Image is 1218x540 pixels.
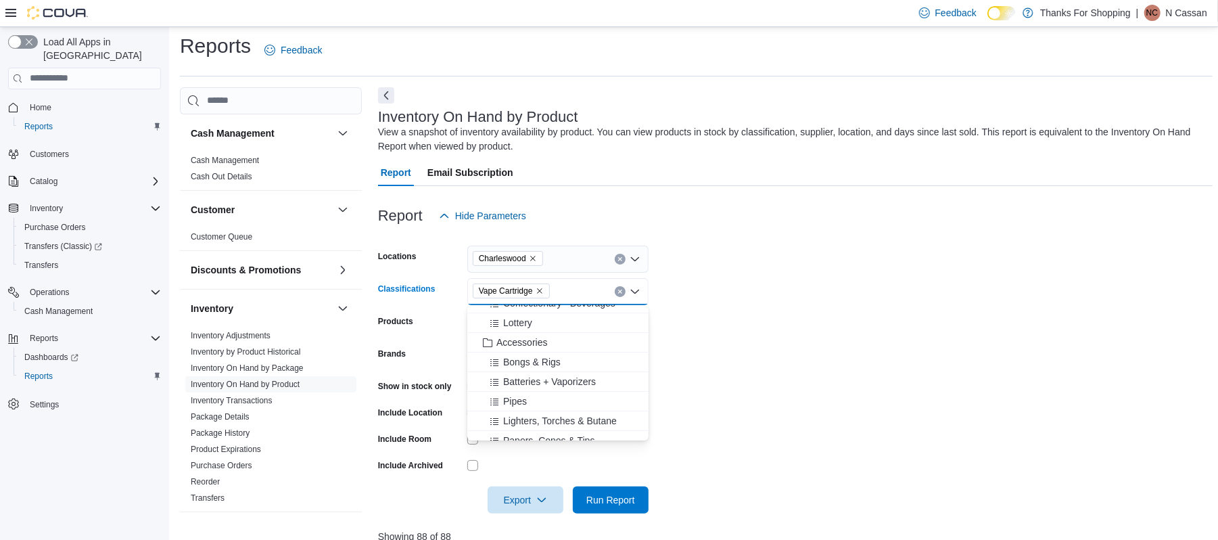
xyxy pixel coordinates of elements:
[427,159,513,186] span: Email Subscription
[24,99,57,116] a: Home
[378,284,436,294] label: Classifications
[14,218,166,237] button: Purchase Orders
[378,348,406,359] label: Brands
[191,127,275,140] h3: Cash Management
[488,487,563,514] button: Export
[24,121,53,132] span: Reports
[1146,5,1158,21] span: NC
[467,392,649,411] button: Pipes
[191,379,300,390] span: Inventory On Hand by Product
[38,35,161,62] span: Load All Apps in [GEOGRAPHIC_DATA]
[3,144,166,164] button: Customers
[24,284,161,300] span: Operations
[467,431,649,451] button: Papers, Cones & Tips
[19,257,64,273] a: Transfers
[191,412,250,422] a: Package Details
[191,330,271,341] span: Inventory Adjustments
[24,200,161,217] span: Inventory
[473,284,550,298] span: Vape Cartridge
[1166,5,1207,21] p: N Cassan
[191,476,220,487] span: Reorder
[24,330,64,346] button: Reports
[19,118,58,135] a: Reports
[191,428,250,438] a: Package History
[281,43,322,57] span: Feedback
[30,102,51,113] span: Home
[191,302,332,315] button: Inventory
[19,219,91,235] a: Purchase Orders
[24,146,74,162] a: Customers
[24,145,161,162] span: Customers
[19,219,161,235] span: Purchase Orders
[1144,5,1161,21] div: N Cassan
[27,6,88,20] img: Cova
[191,380,300,389] a: Inventory On Hand by Product
[19,303,161,319] span: Cash Management
[335,125,351,141] button: Cash Management
[3,199,166,218] button: Inventory
[191,445,261,454] a: Product Expirations
[381,159,411,186] span: Report
[3,394,166,413] button: Settings
[24,200,68,217] button: Inventory
[378,434,431,445] label: Include Room
[24,395,161,412] span: Settings
[191,493,225,503] span: Transfers
[191,477,220,487] a: Reorder
[19,238,161,254] span: Transfers (Classic)
[30,333,58,344] span: Reports
[24,306,93,317] span: Cash Management
[19,368,58,384] a: Reports
[503,355,561,369] span: Bongs & Rigs
[19,349,84,365] a: Dashboards
[24,173,63,189] button: Catalog
[503,316,532,330] span: Lottery
[191,347,301,357] a: Inventory by Product Historical
[24,260,58,271] span: Transfers
[24,222,86,233] span: Purchase Orders
[24,99,161,116] span: Home
[191,127,332,140] button: Cash Management
[503,296,615,310] span: Confectionary - Beverages
[378,208,423,224] h3: Report
[496,336,547,349] span: Accessories
[30,149,69,160] span: Customers
[19,118,161,135] span: Reports
[467,333,649,353] button: Accessories
[19,368,161,384] span: Reports
[191,461,252,470] a: Purchase Orders
[191,203,235,217] h3: Customer
[503,395,527,408] span: Pipes
[378,109,578,125] h3: Inventory On Hand by Product
[503,414,617,428] span: Lighters, Torches & Butane
[503,375,596,388] span: Batteries + Vaporizers
[24,330,161,346] span: Reports
[615,254,626,265] button: Clear input
[30,203,63,214] span: Inventory
[180,328,362,512] div: Inventory
[191,263,301,277] h3: Discounts & Promotions
[24,284,75,300] button: Operations
[3,172,166,191] button: Catalog
[14,117,166,136] button: Reports
[180,229,362,250] div: Customer
[615,286,626,297] button: Clear input
[191,203,332,217] button: Customer
[14,256,166,275] button: Transfers
[335,262,351,278] button: Discounts & Promotions
[586,493,635,507] span: Run Report
[573,487,649,514] button: Run Report
[14,367,166,386] button: Reports
[191,171,252,182] span: Cash Out Details
[479,284,533,298] span: Vape Cartridge
[467,313,649,333] button: Lottery
[467,372,649,392] button: Batteries + Vaporizers
[529,254,537,263] button: Remove Charleswood from selection in this group
[19,238,108,254] a: Transfers (Classic)
[455,209,526,223] span: Hide Parameters
[24,352,78,363] span: Dashboards
[378,381,452,392] label: Show in stock only
[191,363,304,374] span: Inventory On Hand by Package
[191,395,273,406] span: Inventory Transactions
[378,316,413,327] label: Products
